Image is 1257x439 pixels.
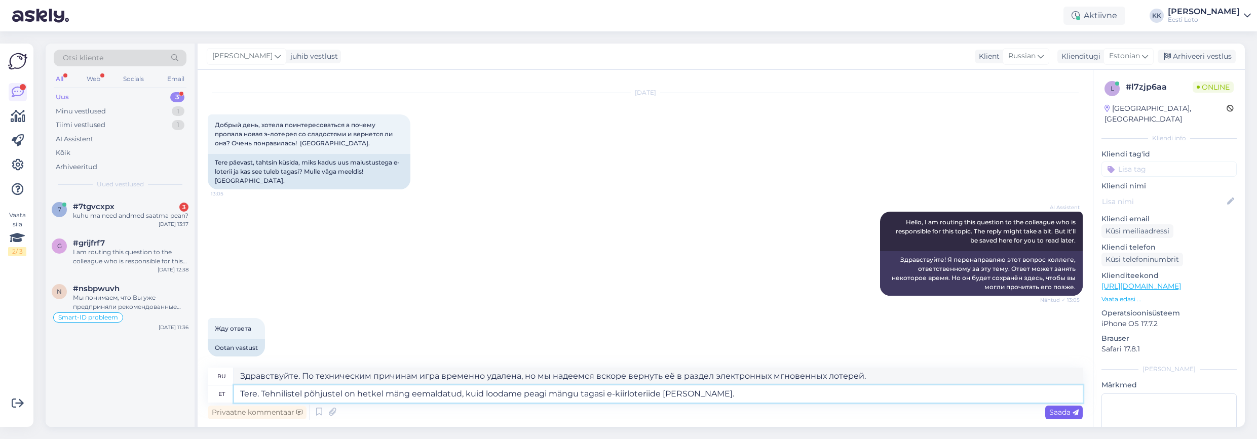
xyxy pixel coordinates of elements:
span: Uued vestlused [97,180,144,189]
span: Estonian [1109,51,1140,62]
span: 13:15 [211,357,249,365]
div: [PERSON_NAME] [1101,365,1237,374]
div: Здравствуйте! Я перенаправляю этот вопрос коллеге, ответственному за эту тему. Ответ может занять... [880,251,1083,296]
div: All [54,72,65,86]
a: [URL][DOMAIN_NAME] [1101,282,1181,291]
div: Мы понимаем, что Вы уже предприняли рекомендованные шаги, и проблема сохраняется даже на новом ус... [73,293,188,311]
div: ru [217,368,226,385]
div: kuhu ma need andmed saatma pean? [73,211,188,220]
div: Tere päevast, tahtsin küsida, miks kadus uus maiustustega e-loterii ja kas see tuleb tagasi? Mull... [208,154,410,189]
div: Socials [121,72,146,86]
span: 7 [58,206,61,213]
span: Smart-ID probleem [58,314,118,321]
div: Klienditugi [1057,51,1100,62]
span: Добрый день, хотела поинтересоваться а почему пропала новая э-лотерея со сладостями и вернется ли... [215,121,394,147]
div: [DATE] [208,88,1083,97]
div: Arhiveeri vestlus [1158,50,1236,63]
span: AI Assistent [1042,204,1080,211]
div: juhib vestlust [286,51,338,62]
a: [PERSON_NAME]Eesti Loto [1168,8,1251,24]
p: Kliendi telefon [1101,242,1237,253]
div: Küsi meiliaadressi [1101,224,1173,238]
textarea: Здравствуйте. По техническим причинам игра временно удалена, но мы надеемся вскоре вернуть её в р... [234,368,1083,385]
div: Eesti Loto [1168,16,1240,24]
div: 3 [170,92,184,102]
div: Klient [975,51,1000,62]
div: [DATE] 13:17 [159,220,188,228]
p: Kliendi nimi [1101,181,1237,191]
span: Russian [1008,51,1036,62]
div: I am routing this question to the colleague who is responsible for this topic. The reply might ta... [73,248,188,266]
div: Uus [56,92,69,102]
div: # l7zjp6aa [1126,81,1193,93]
div: 2 / 3 [8,247,26,256]
span: Hello, I am routing this question to the colleague who is responsible for this topic. The reply m... [896,218,1077,244]
span: n [57,288,62,295]
span: #nsbpwuvh [73,284,120,293]
input: Lisa nimi [1102,196,1225,207]
div: [DATE] 12:38 [158,266,188,273]
span: #7tgvcxpx [73,202,115,211]
span: Nähtud ✓ 13:05 [1040,296,1080,304]
div: et [218,385,225,403]
p: iPhone OS 17.7.2 [1101,318,1237,329]
div: Kliendi info [1101,134,1237,143]
div: [GEOGRAPHIC_DATA], [GEOGRAPHIC_DATA] [1104,103,1227,125]
div: Tiimi vestlused [56,120,105,130]
div: Aktiivne [1063,7,1125,25]
p: Märkmed [1101,380,1237,390]
span: g [57,242,62,250]
span: Жду ответа [215,325,251,332]
div: Minu vestlused [56,106,106,116]
span: #grijfrf7 [73,238,105,248]
input: Lisa tag [1101,162,1237,177]
textarea: Tere. Tehnilistel põhjustel on hetkel mäng eemaldatud, kuid loodame peagi mängu tagasi e-kiirlote... [234,385,1083,403]
div: 1 [172,106,184,116]
p: Klienditeekond [1101,270,1237,281]
div: [PERSON_NAME] [1168,8,1240,16]
div: Email [165,72,186,86]
p: Safari 17.8.1 [1101,344,1237,354]
div: Ootan vastust [208,339,265,356]
span: l [1111,85,1114,92]
div: [DATE] 11:36 [159,324,188,331]
div: AI Assistent [56,134,93,144]
div: 1 [172,120,184,130]
p: Brauser [1101,333,1237,344]
div: Küsi telefoninumbrit [1101,253,1183,266]
div: Web [85,72,102,86]
span: Saada [1049,408,1079,417]
div: Privaatne kommentaar [208,406,307,419]
span: Online [1193,82,1234,93]
p: Operatsioonisüsteem [1101,308,1237,318]
div: 3 [179,203,188,212]
div: Arhiveeritud [56,162,97,172]
p: Kliendi tag'id [1101,149,1237,159]
span: [PERSON_NAME] [212,51,273,62]
div: Kõik [56,148,70,158]
span: 13:05 [211,190,249,197]
div: Vaata siia [8,211,26,256]
span: Otsi kliente [63,53,103,63]
div: KK [1150,9,1164,23]
p: Vaata edasi ... [1101,295,1237,304]
img: Askly Logo [8,52,27,71]
p: Kliendi email [1101,214,1237,224]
